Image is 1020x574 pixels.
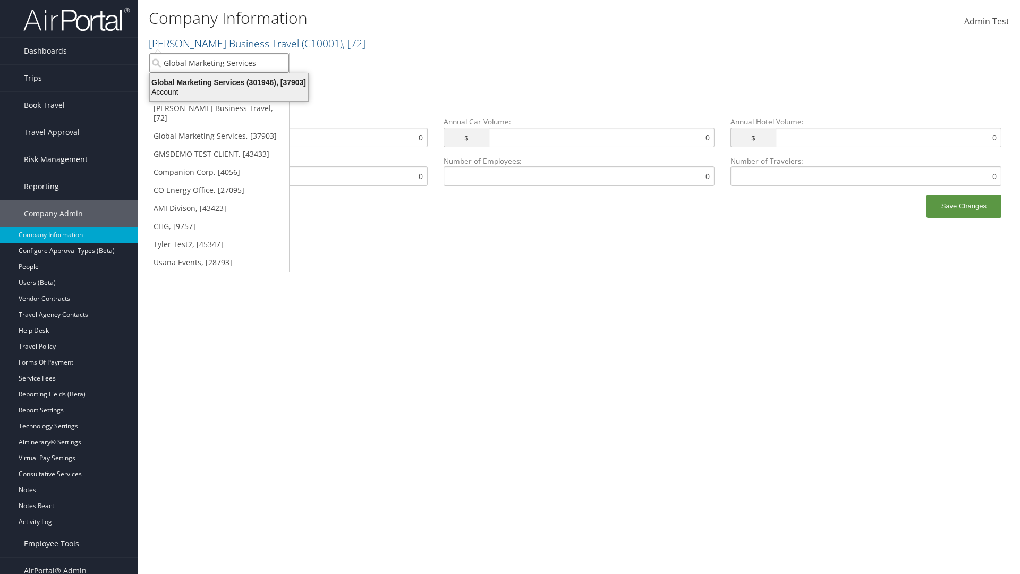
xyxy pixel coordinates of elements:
[149,199,289,217] a: AMI Divison, [43423]
[157,156,428,186] label: Annual Air Bookings:
[24,146,88,173] span: Risk Management
[343,36,365,50] span: , [ 72 ]
[964,15,1009,27] span: Admin Test
[24,530,79,557] span: Employee Tools
[143,78,314,87] div: Global Marketing Services (301946), [37903]
[24,200,83,227] span: Company Admin
[730,116,1001,155] label: Annual Hotel Volume:
[444,156,715,186] label: Number of Employees:
[143,87,314,97] div: Account
[444,166,715,186] input: Number of Employees:
[24,65,42,91] span: Trips
[730,166,1001,186] input: Number of Travelers:
[489,128,715,147] input: Annual Car Volume: $
[149,7,722,29] h1: Company Information
[302,36,343,50] span: ( C10001 )
[149,145,289,163] a: GMSDEMO TEST CLIENT, [43433]
[730,156,1001,186] label: Number of Travelers:
[23,7,130,32] img: airportal-logo.png
[149,163,289,181] a: Companion Corp, [4056]
[24,92,65,119] span: Book Travel
[444,128,489,147] span: $
[730,128,776,147] span: $
[24,38,67,64] span: Dashboards
[776,128,1001,147] input: Annual Hotel Volume: $
[964,5,1009,38] a: Admin Test
[149,127,289,145] a: Global Marketing Services, [37903]
[24,173,59,200] span: Reporting
[24,119,80,146] span: Travel Approval
[149,254,289,272] a: Usana Events, [28793]
[157,166,428,186] input: Annual Air Bookings:
[149,181,289,199] a: CO Energy Office, [27095]
[444,116,715,155] label: Annual Car Volume:
[149,217,289,235] a: CHG, [9757]
[202,128,428,147] input: Annual Air Volume: $
[926,195,1001,218] button: Save Changes
[157,116,428,155] label: Annual Air Volume:
[149,36,365,50] a: [PERSON_NAME] Business Travel
[149,99,289,127] a: [PERSON_NAME] Business Travel, [72]
[149,235,289,254] a: Tyler Test2, [45347]
[149,53,289,73] input: Search Accounts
